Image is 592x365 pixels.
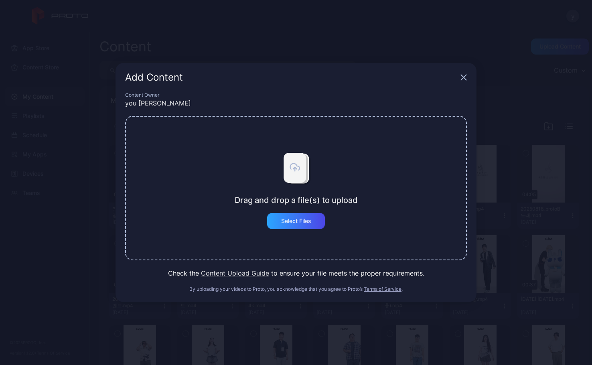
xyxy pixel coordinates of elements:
div: you [PERSON_NAME] [125,98,467,108]
div: Add Content [125,73,457,82]
div: By uploading your videos to Proto, you acknowledge that you agree to Proto’s . [125,286,467,292]
button: Content Upload Guide [201,268,269,278]
div: Content Owner [125,92,467,98]
button: Select Files [267,213,325,229]
div: Select Files [281,218,311,224]
div: Drag and drop a file(s) to upload [235,195,358,205]
div: Check the to ensure your file meets the proper requirements. [125,268,467,278]
button: Terms of Service [364,286,401,292]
